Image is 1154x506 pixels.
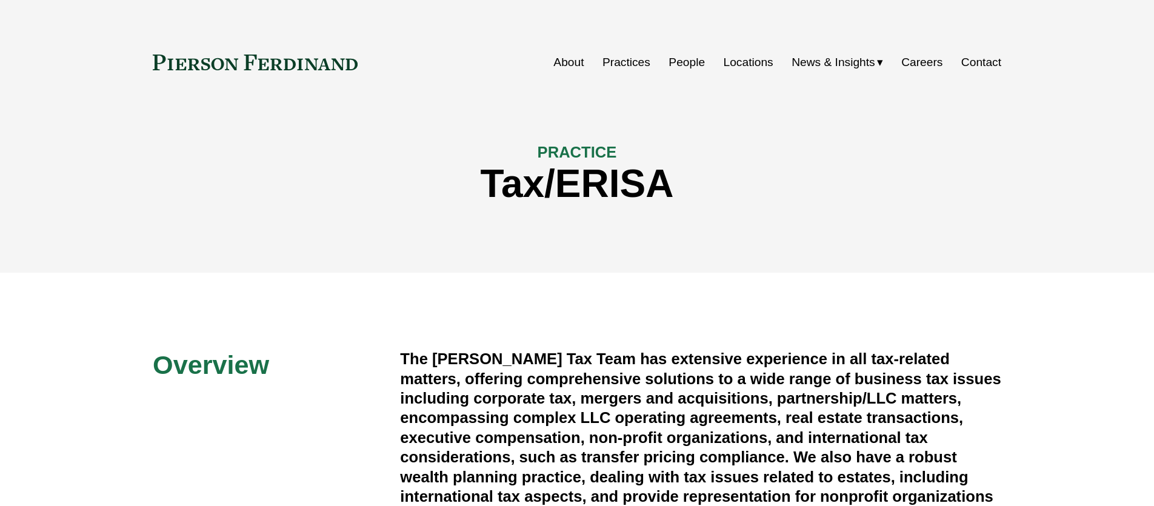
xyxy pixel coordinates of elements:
[901,51,942,74] a: Careers
[153,350,269,379] span: Overview
[669,51,705,74] a: People
[602,51,650,74] a: Practices
[792,52,875,73] span: News & Insights
[792,51,883,74] a: folder dropdown
[961,51,1001,74] a: Contact
[538,144,617,161] span: PRACTICE
[724,51,773,74] a: Locations
[553,51,584,74] a: About
[153,162,1001,206] h1: Tax/ERISA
